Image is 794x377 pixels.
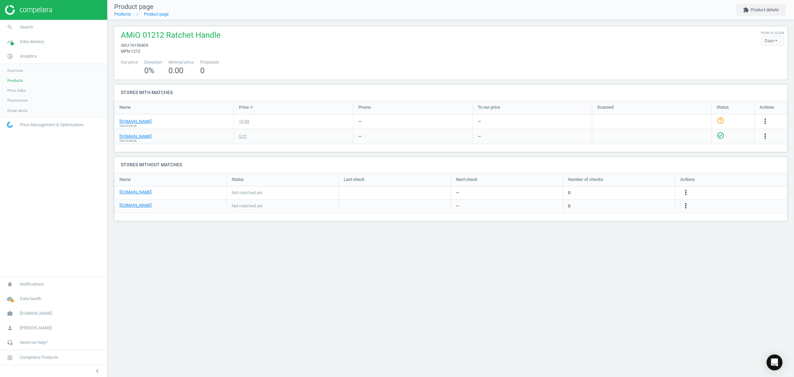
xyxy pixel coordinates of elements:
a: [DOMAIN_NAME] [119,134,152,139]
span: Name [119,177,131,183]
div: — [358,134,362,139]
i: notifications [4,278,16,291]
span: Scanned [597,104,614,110]
span: [DOMAIN_NAME] [20,310,52,316]
span: Overview [7,68,23,73]
a: [DOMAIN_NAME] [119,202,152,208]
i: more_vert [761,117,769,125]
span: Analytics [20,53,37,59]
span: Out of stock [119,124,137,128]
i: extension [743,7,749,13]
a: Products [114,12,131,17]
i: more_vert [682,188,690,196]
span: [PERSON_NAME] [20,325,52,331]
span: 1212 [131,49,140,54]
i: check_circle_outline [717,132,725,139]
a: [DOMAIN_NAME] [119,119,152,125]
div: Open Intercom Messenger [767,354,782,370]
div: Days [761,36,784,46]
button: more_vert [761,117,769,126]
span: Product page [114,3,154,11]
span: Email alerts [7,108,27,113]
button: more_vert [682,188,690,197]
span: Deviation [144,59,162,65]
i: timeline [4,35,16,48]
i: arrow_downward [249,104,254,109]
button: extensionProduct details [736,4,786,16]
a: Product page [144,12,169,17]
span: Next check [456,177,477,183]
span: Price index [7,88,26,93]
span: Price [239,104,249,110]
span: Search [20,24,33,30]
span: — [456,190,459,196]
i: help_outline [717,117,725,125]
span: 0 [568,203,570,209]
span: Not matched yet [232,190,262,196]
button: more_vert [682,202,690,210]
span: mpn : [121,49,131,54]
button: more_vert [761,132,769,141]
i: more_vert [761,132,769,140]
a: [DOMAIN_NAME] [119,189,152,195]
span: Last check [344,177,365,183]
i: pie_chart_outlined [4,50,16,63]
span: AMiO 01212 Ratchet Handle [121,30,221,42]
span: sku : [121,43,130,48]
label: How to scale [761,30,784,36]
span: 0.00 [168,66,183,75]
span: Name [119,104,131,110]
span: Promotions [7,98,27,103]
img: ajHJNr6hYgQAAAAASUVORK5CYII= [5,5,52,15]
div: — [478,119,481,125]
span: 0 % [144,66,154,75]
span: Need our help? [20,340,48,346]
i: chevron_left [93,367,101,375]
i: search [4,21,16,33]
span: Minimal price [168,59,194,65]
span: Status [717,104,729,110]
button: chevron_left [89,367,106,375]
div: 15.93 [239,119,249,125]
div: — [358,119,362,125]
div: 5.21 [239,134,247,139]
i: work [4,307,16,320]
span: To our price [478,104,500,110]
span: Our price [121,59,138,65]
span: Out of stock [119,138,137,143]
span: Proposals [200,59,219,65]
span: Not matched yet [232,203,262,209]
span: Competera Products [20,354,58,360]
span: Status [232,177,244,183]
div: — [478,134,481,139]
span: — [456,203,459,209]
img: wGWNvw8QSZomAAAAABJRU5ErkJggg== [7,122,13,128]
span: Data health [20,296,41,302]
i: cloud_done [4,293,16,305]
span: Price Management & Optimization [20,122,83,128]
i: person [4,322,16,334]
span: Actions [760,104,774,110]
span: Number of checks [568,177,603,183]
span: Promo [358,104,371,110]
h4: Stores with matches [114,85,787,100]
span: Notifications [20,281,44,287]
span: Actions [680,177,695,183]
span: 0 [568,190,570,196]
span: Products [7,78,23,83]
h4: Stores without matches [114,157,787,173]
i: headset_mic [4,336,16,349]
span: Data delivery [20,39,44,45]
span: 0 [200,66,204,75]
span: 16156403 [130,43,148,48]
